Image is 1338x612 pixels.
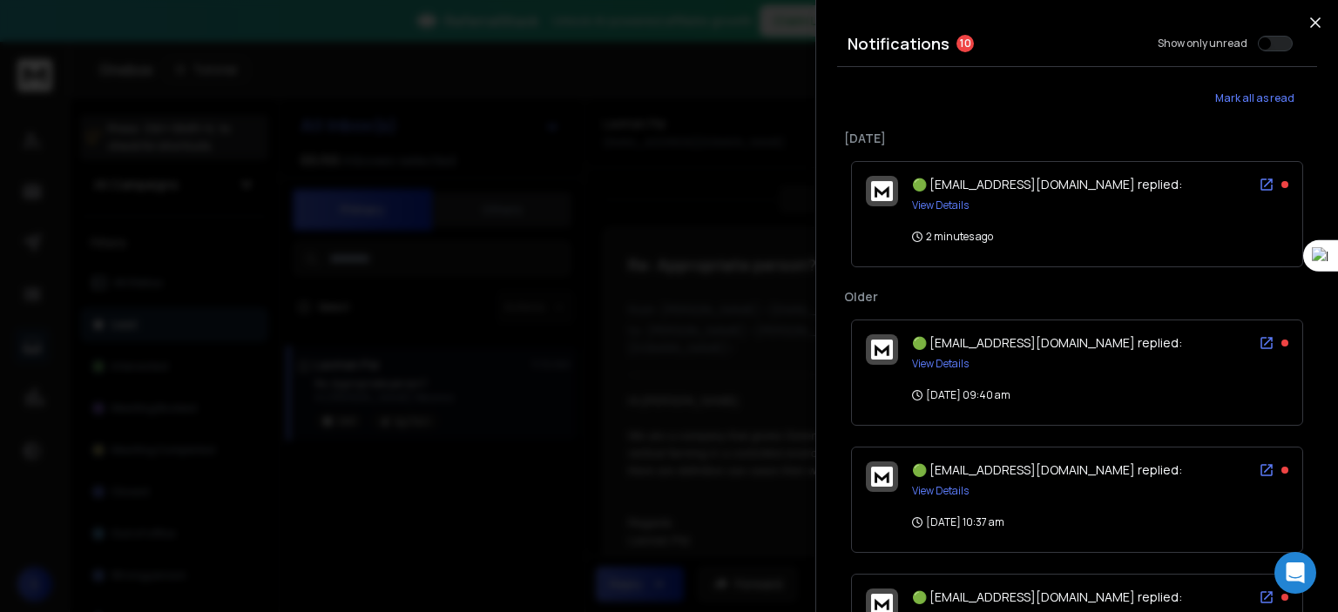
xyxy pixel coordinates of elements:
button: View Details [912,357,969,371]
img: logo [871,340,893,360]
p: 2 minutes ago [912,230,993,244]
button: Mark all as read [1192,81,1317,116]
p: [DATE] 09:40 am [912,388,1010,402]
img: logo [871,467,893,487]
button: View Details [912,198,969,212]
span: 10 [956,35,974,52]
img: logo [871,181,893,201]
p: Older [844,288,1310,306]
p: [DATE] [844,130,1310,147]
span: 🟢 [EMAIL_ADDRESS][DOMAIN_NAME] replied: [912,176,1182,192]
span: 🟢 [EMAIL_ADDRESS][DOMAIN_NAME] replied: [912,588,1182,605]
h3: Notifications [848,31,949,56]
span: 🟢 [EMAIL_ADDRESS][DOMAIN_NAME] replied: [912,334,1182,351]
div: Open Intercom Messenger [1274,552,1316,594]
span: Mark all as read [1215,91,1294,105]
label: Show only unread [1158,37,1247,50]
button: View Details [912,484,969,498]
p: [DATE] 10:37 am [912,515,1004,529]
span: 🟢 [EMAIL_ADDRESS][DOMAIN_NAME] replied: [912,461,1182,478]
